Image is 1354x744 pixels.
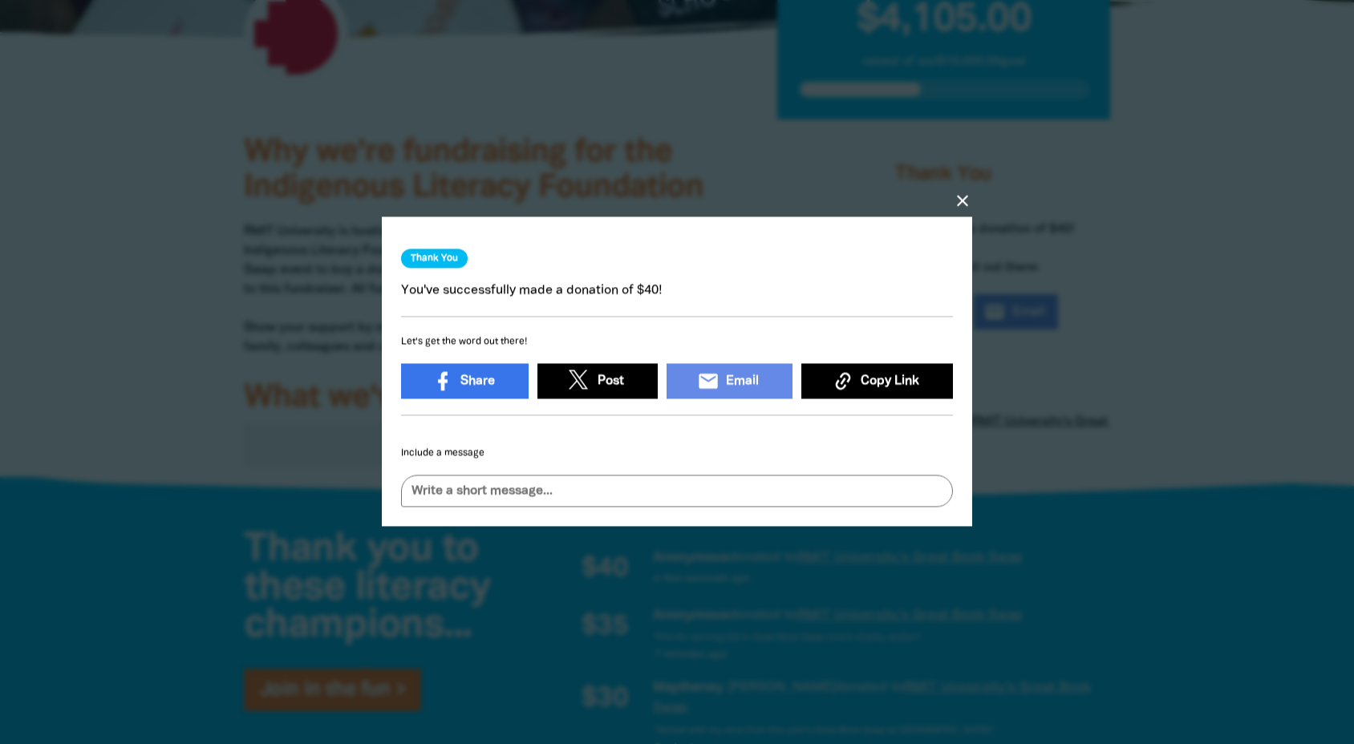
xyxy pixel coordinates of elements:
h6: Let's get the word out there! [401,334,953,351]
span: Post [598,372,624,391]
button: Copy Link [801,364,953,399]
input: Write a short message... [401,475,953,507]
span: Copy Link [861,372,919,391]
button: close [953,192,972,211]
a: emailEmail [667,364,793,399]
a: Post [537,364,658,399]
h3: Thank You [401,249,468,269]
a: Share [401,364,529,399]
i: email [697,370,720,393]
span: Email [726,372,759,391]
p: You've successfully made a donation of $40! [401,281,953,301]
h6: Include a message [401,445,953,463]
span: Share [460,372,495,391]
